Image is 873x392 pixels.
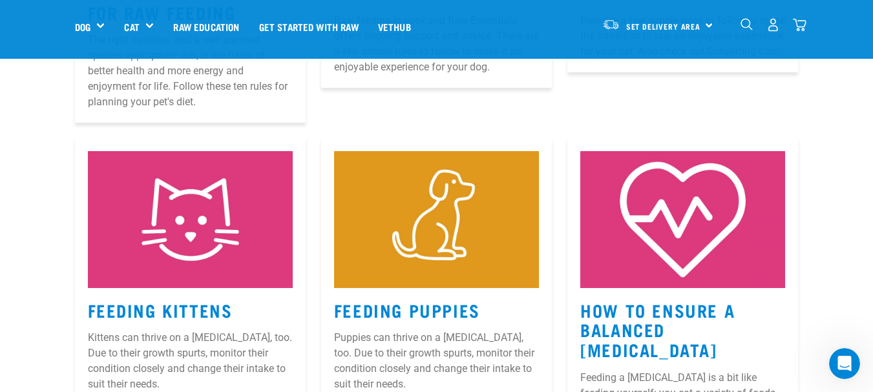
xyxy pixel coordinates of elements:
img: Kitten-Icon.jpg [88,151,293,288]
a: Feeding Puppies [334,305,480,315]
a: Get started with Raw [249,1,368,52]
a: Cat [124,19,139,34]
img: 5.jpg [580,151,785,288]
p: Kittens can thrive on a [MEDICAL_DATA], too. Due to their growth spurts, monitor their condition ... [88,330,293,392]
span: Set Delivery Area [626,24,701,28]
img: user.png [766,18,780,32]
a: Vethub [368,1,421,52]
iframe: Intercom live chat [829,348,860,379]
a: How to Ensure a Balanced [MEDICAL_DATA] [580,305,735,354]
img: van-moving.png [602,19,620,30]
a: Dog [75,19,90,34]
img: home-icon-1@2x.png [741,18,753,30]
img: Puppy-Icon.jpg [334,151,539,288]
a: Raw Education [163,1,249,52]
img: home-icon@2x.png [793,18,806,32]
p: The right nutrition, and a well planned species-appropriate diet, is the basis of better health a... [88,32,293,110]
a: Feeding Kittens [88,305,233,315]
p: Puppies can thrive on a [MEDICAL_DATA], too. Due to their growth spurts, monitor their condition ... [334,330,539,392]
